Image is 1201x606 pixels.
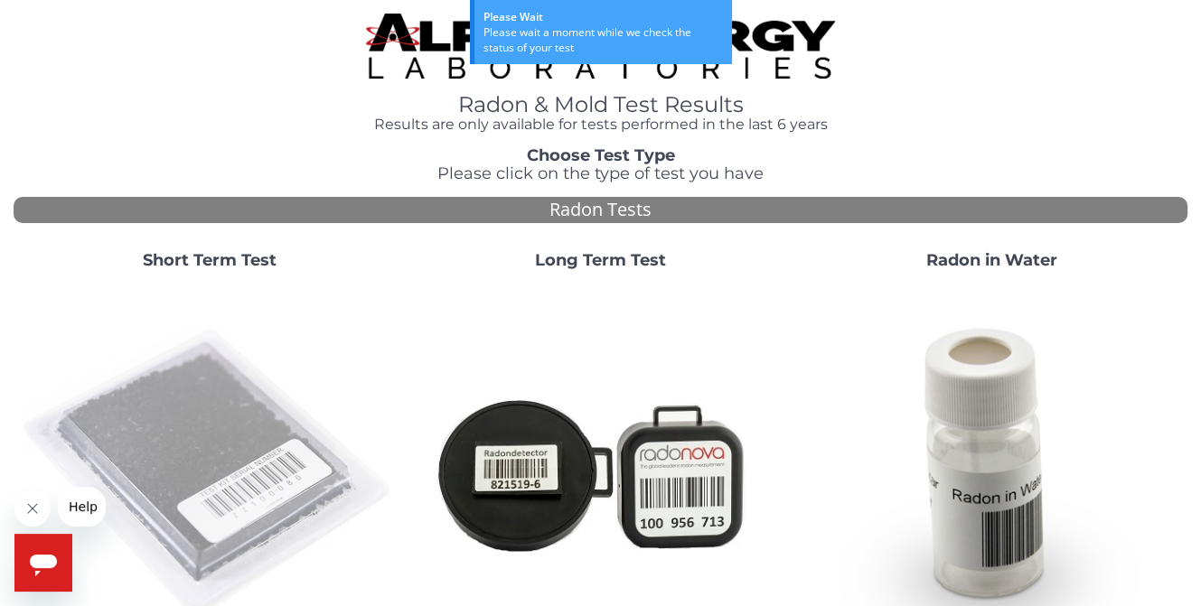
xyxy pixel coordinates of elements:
[58,487,106,527] iframe: Message from company
[527,145,675,165] strong: Choose Test Type
[14,197,1187,223] div: Radon Tests
[14,490,51,527] iframe: Close message
[535,250,666,270] strong: Long Term Test
[483,24,723,55] div: Please wait a moment while we check the status of your test
[143,250,277,270] strong: Short Term Test
[366,14,836,79] img: TightCrop.jpg
[437,163,764,183] span: Please click on the type of test you have
[366,93,836,117] h1: Radon & Mold Test Results
[14,534,72,592] iframe: Button to launch messaging window
[366,117,836,133] h4: Results are only available for tests performed in the last 6 years
[926,250,1057,270] strong: Radon in Water
[483,9,723,24] div: Please Wait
